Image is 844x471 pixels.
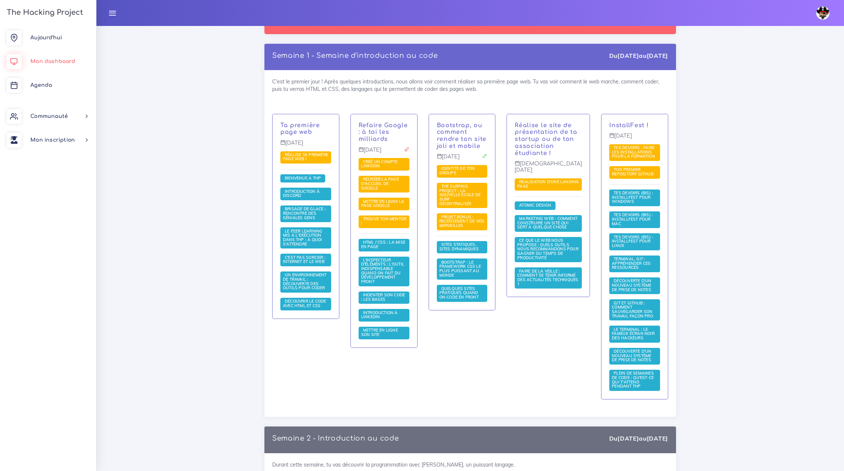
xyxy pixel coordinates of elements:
span: PROJET BONUS : recensement de vos merveilles [439,214,485,228]
span: Tes devoirs (bis) : Installfest pour Windows [612,190,653,204]
p: Semaine 2 - Introduction au code [272,434,399,442]
a: Ce que le web nous propose : quels outils nous recommandons pour gagner du temps de productivité [517,238,578,260]
a: Terminal, Git : appréhender ces ressources [612,257,650,270]
a: Faire de la veille : comment se tenir informé des actualités techniques ? [517,269,578,287]
span: Marketing web : comment construire un site qui sert à quelque chose [517,216,577,230]
span: Sites statiques, sites dynamiques [439,242,481,251]
a: Bienvenue à THP [283,175,323,181]
a: Semaine 1 - Semaine d'introduction au code [272,52,438,59]
span: Ton premier repository GitHub [612,167,655,177]
a: Introduction à Discord [283,189,320,199]
span: C'est pas sorcier : internet et le web [283,255,326,264]
a: Bootstrap, ou comment rendre ton site joli et mobile [437,122,487,149]
span: Faire de la veille : comment se tenir informé des actualités techniques ? [517,269,578,287]
a: HTML / CSS : la mise en page [361,240,405,250]
span: Introduction à Discord [283,189,320,198]
a: Créé un compte LinkedIn [361,159,398,169]
a: Découvrir le code avec HTML et CSS [283,299,326,309]
span: Identité de ton groupe [439,166,475,175]
a: Un environnement de travail : découverte des outils pour coder [283,273,327,291]
span: Le Peer learning mis à l'exécution dans THP : à quoi s'attendre [283,228,322,247]
span: Aujourd'hui [30,35,62,40]
span: Mon inscription [30,137,75,143]
a: Atomic Design [517,203,553,208]
a: Plein de semaines de code : qu'est-ce qui t'attend pendant THP [612,371,654,389]
a: Découverte d'un nouveau système de prise de notes [612,279,653,292]
p: [DATE] [280,140,331,152]
a: Git et GitHub : comment sauvegarder son travail façon pro [612,301,655,319]
span: Plein de semaines de code : qu'est-ce qui t'attend pendant THP [612,370,654,389]
div: Du au [609,434,668,443]
a: Réalise ta première page web ! [283,152,328,162]
a: Refaire Google : à toi les milliards [359,122,408,143]
a: Tes devoirs (bis) : Installfest pour MAC [612,213,653,226]
span: Tes devoirs (bis) : Installfest pour Linux [612,234,653,248]
p: [DATE] [437,154,488,165]
a: Mettre en ligne la page Google [361,199,405,209]
a: Introduction à LinkedIn [361,310,398,320]
a: Tes devoirs (bis) : Installfest pour Linux [612,235,653,248]
a: Indenter son code : les bases [361,293,405,302]
a: L'inspecteur d'éléments : l'outil indispensable quand on fait du développement front [361,258,404,284]
span: Communauté [30,113,68,119]
img: avatar [816,6,830,20]
a: Ton premier repository GitHub [612,167,655,177]
a: Le Peer learning mis à l'exécution dans THP : à quoi s'attendre [283,229,322,247]
strong: [DATE] [617,435,639,442]
a: Trouve ton mentor ! [361,217,407,226]
span: Le terminal : le fameux écran noir des hackeurs [612,327,655,340]
a: The Surfing Project : la nouvelle école de surf décentralisée [439,184,481,206]
span: Découverte d'un nouveau système de prise de notes [612,349,653,362]
div: Du au [609,52,668,60]
a: InstallFest ! [609,122,649,129]
span: Atomic Design [517,202,553,208]
span: Agenda [30,82,52,88]
p: [DATE] [359,147,409,159]
span: Git et GitHub : comment sauvegarder son travail façon pro [612,300,655,319]
a: Réalisation d'une landing page [517,179,579,189]
span: Terminal, Git : appréhender ces ressources [612,256,650,270]
span: Recréer la page d'accueil de Google [361,177,399,190]
span: L'inspecteur d'éléments : l'outil indispensable quand on fait du développement front [361,257,404,284]
a: PROJET BONUS : recensement de vos merveilles [439,215,485,228]
span: Découvrir le code avec HTML et CSS [283,299,326,308]
a: Le terminal : le fameux écran noir des hackeurs [612,327,655,341]
a: Quelques sites pratiques quand on code en front [439,286,481,300]
span: Un environnement de travail : découverte des outils pour coder [283,272,327,290]
span: Mettre en ligne son site [361,327,398,337]
a: Découverte d'un nouveau système de prise de notes [612,349,653,363]
a: Brisage de glace : rencontre des géniales gens [283,207,326,220]
a: Identité de ton groupe [439,166,475,176]
a: Mettre en ligne son site [361,328,398,337]
a: Tes devoirs : faire les installations pour la formation [612,145,657,159]
span: HTML / CSS : la mise en page [361,240,405,249]
a: Bootstrap : le framework CSS le plus puissant au monde [439,260,481,278]
a: Recréer la page d'accueil de Google [361,177,399,191]
div: C'est le premier jour ! Après quelques introductions, nous allons voir comment réaliser sa premiè... [264,70,676,417]
strong: [DATE] [647,52,668,59]
a: Réalise le site de présentation de ta startup ou de ton association étudiante ! [515,122,577,157]
a: Marketing web : comment construire un site qui sert à quelque chose [517,216,577,230]
a: Ta première page web [280,122,320,136]
p: [DATE] [609,133,660,145]
span: Mon dashboard [30,59,75,64]
h3: The Hacking Project [4,9,83,17]
strong: [DATE] [617,52,639,59]
a: Sites statiques, sites dynamiques [439,242,481,252]
a: C'est pas sorcier : internet et le web [283,255,326,265]
span: Mettre en ligne la page Google [361,199,405,208]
